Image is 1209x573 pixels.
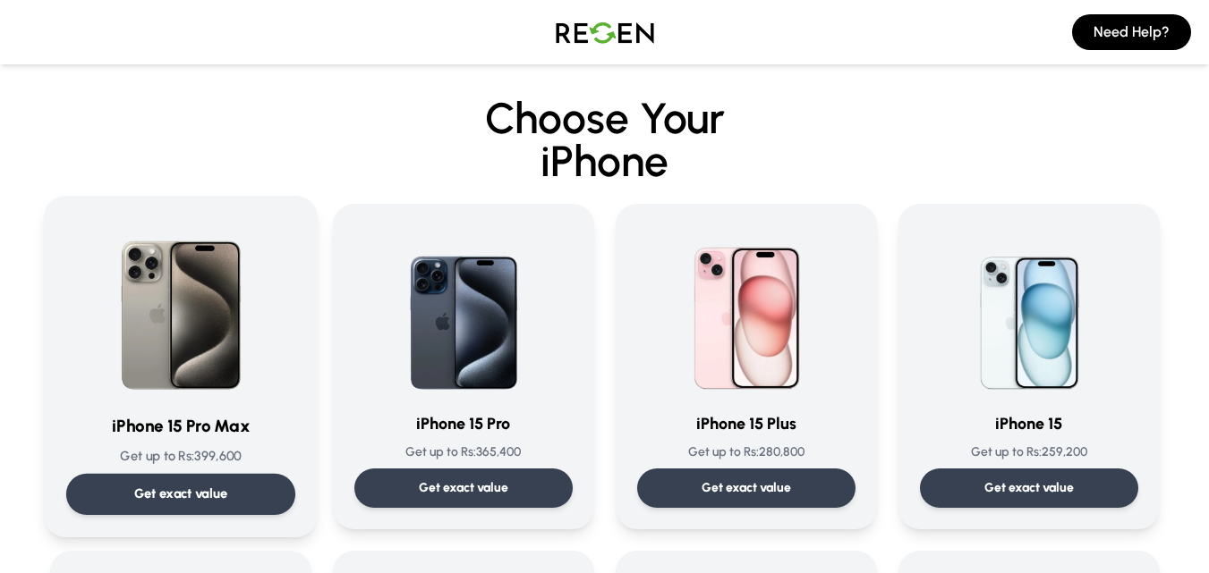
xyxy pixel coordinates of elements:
[378,225,549,397] img: iPhone 15 Pro
[90,218,271,399] img: iPhone 15 Pro Max
[920,411,1138,436] h3: iPhone 15
[485,92,725,144] span: Choose Your
[637,411,856,436] h3: iPhone 15 Plus
[65,447,294,466] p: Get up to Rs: 399,600
[1072,14,1191,50] button: Need Help?
[920,443,1138,461] p: Get up to Rs: 259,200
[943,225,1115,397] img: iPhone 15
[542,7,668,57] img: Logo
[50,139,1160,182] span: iPhone
[637,443,856,461] p: Get up to Rs: 280,800
[660,225,832,397] img: iPhone 15 Plus
[354,443,573,461] p: Get up to Rs: 365,400
[984,479,1074,497] p: Get exact value
[133,485,227,503] p: Get exact value
[65,414,294,440] h3: iPhone 15 Pro Max
[419,479,508,497] p: Get exact value
[702,479,791,497] p: Get exact value
[354,411,573,436] h3: iPhone 15 Pro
